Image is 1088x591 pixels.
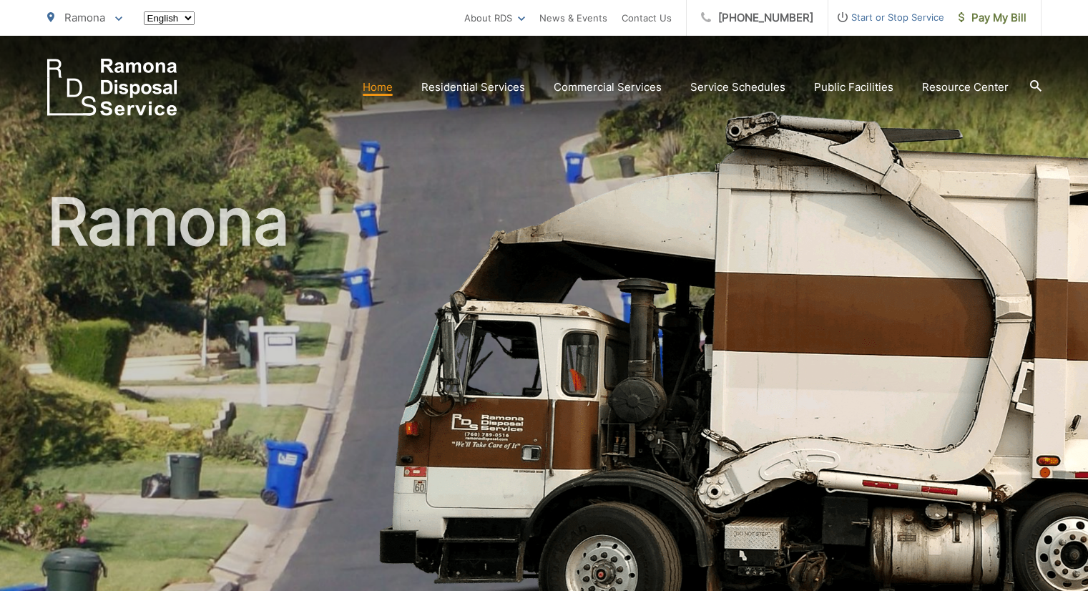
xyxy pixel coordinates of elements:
a: EDCD logo. Return to the homepage. [47,59,177,116]
a: Commercial Services [554,79,662,96]
a: Public Facilities [814,79,893,96]
a: News & Events [539,9,607,26]
a: Service Schedules [690,79,785,96]
a: Resource Center [922,79,1009,96]
a: About RDS [464,9,525,26]
a: Residential Services [421,79,525,96]
span: Pay My Bill [959,9,1026,26]
a: Contact Us [622,9,672,26]
select: Select a language [144,11,195,25]
span: Ramona [64,11,105,24]
a: Home [363,79,393,96]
